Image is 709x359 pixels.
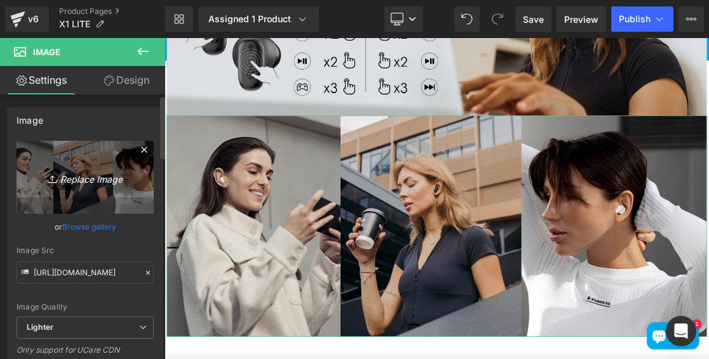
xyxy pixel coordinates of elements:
div: Assigned 1 Product [208,13,309,25]
a: v6 [5,6,49,32]
div: Open Intercom Messenger [666,316,696,346]
button: Redo [485,6,510,32]
button: More [679,6,704,32]
button: Undo [454,6,480,32]
input: Link [17,261,154,284]
span: Image [33,47,60,57]
a: New Library [165,6,193,32]
div: v6 [25,11,41,27]
i: Replace Image [34,169,136,185]
div: Image Src [17,246,154,255]
span: Preview [564,13,598,26]
a: Browse gallery [62,216,116,238]
div: or [17,220,154,233]
a: Design [85,66,168,95]
div: Image [17,108,43,126]
span: X1 LITE [59,19,90,29]
span: Save [523,13,544,26]
a: Product Pages [59,6,165,16]
div: Image Quality [17,303,154,311]
a: Preview [557,6,606,32]
button: Publish [611,6,673,32]
span: Publish [619,14,651,24]
b: Lighter [27,322,53,332]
